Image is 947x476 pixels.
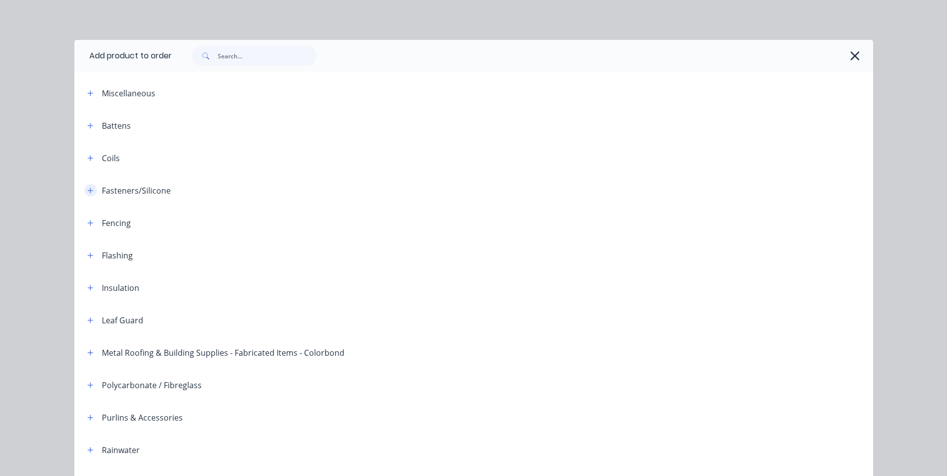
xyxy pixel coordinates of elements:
[102,120,131,132] div: Battens
[102,314,143,326] div: Leaf Guard
[102,347,344,359] div: Metal Roofing & Building Supplies - Fabricated Items - Colorbond
[102,152,120,164] div: Coils
[102,185,171,197] div: Fasteners/Silicone
[102,249,133,261] div: Flashing
[102,87,155,99] div: Miscellaneous
[218,46,316,66] input: Search...
[74,40,172,72] div: Add product to order
[102,444,140,456] div: Rainwater
[102,282,139,294] div: Insulation
[102,412,183,424] div: Purlins & Accessories
[102,379,202,391] div: Polycarbonate / Fibreglass
[102,217,131,229] div: Fencing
